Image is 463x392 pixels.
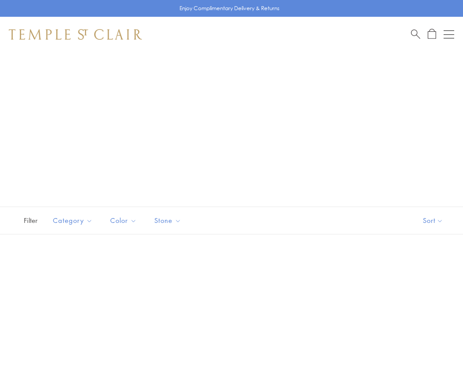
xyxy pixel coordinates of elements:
[104,211,143,230] button: Color
[9,29,142,40] img: Temple St. Clair
[150,215,188,226] span: Stone
[411,29,420,40] a: Search
[148,211,188,230] button: Stone
[444,29,454,40] button: Open navigation
[106,215,143,226] span: Color
[428,29,436,40] a: Open Shopping Bag
[403,207,463,234] button: Show sort by
[179,4,280,13] p: Enjoy Complimentary Delivery & Returns
[49,215,99,226] span: Category
[46,211,99,230] button: Category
